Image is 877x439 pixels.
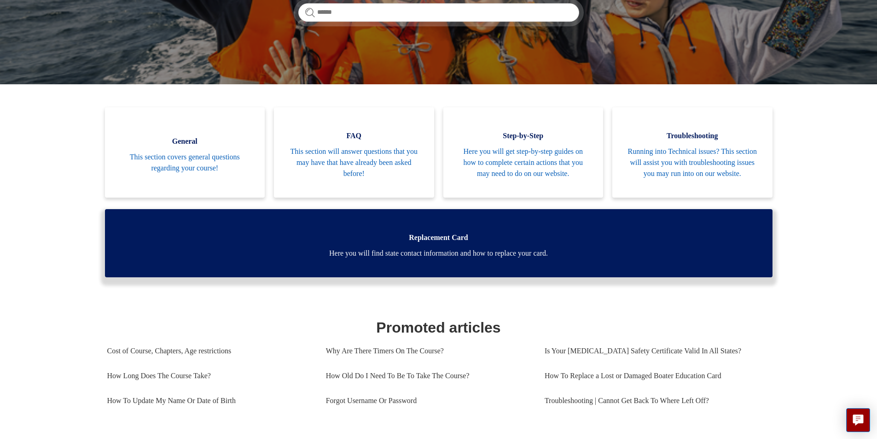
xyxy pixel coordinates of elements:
a: Is Your [MEDICAL_DATA] Safety Certificate Valid In All States? [545,339,763,363]
span: FAQ [288,130,420,141]
a: Why Are There Timers On The Course? [326,339,531,363]
button: Live chat [846,408,870,432]
a: FAQ This section will answer questions that you may have that have already been asked before! [274,107,434,198]
a: How To Replace a Lost or Damaged Boater Education Card [545,363,763,388]
span: Running into Technical issues? This section will assist you with troubleshooting issues you may r... [626,146,759,179]
a: Cost of Course, Chapters, Age restrictions [107,339,312,363]
a: Step-by-Step Here you will get step-by-step guides on how to complete certain actions that you ma... [443,107,604,198]
a: Forgot Username Or Password [326,388,531,413]
span: This section will answer questions that you may have that have already been asked before! [288,146,420,179]
h1: Promoted articles [107,316,770,339]
a: How Long Does The Course Take? [107,363,312,388]
span: Here you will find state contact information and how to replace your card. [119,248,759,259]
a: Replacement Card Here you will find state contact information and how to replace your card. [105,209,772,277]
a: General This section covers general questions regarding your course! [105,107,265,198]
a: Troubleshooting | Cannot Get Back To Where Left Off? [545,388,763,413]
span: Replacement Card [119,232,759,243]
a: How To Update My Name Or Date of Birth [107,388,312,413]
span: Troubleshooting [626,130,759,141]
input: Search [298,3,579,22]
a: How Old Do I Need To Be To Take The Course? [326,363,531,388]
span: This section covers general questions regarding your course! [119,152,251,174]
span: Step-by-Step [457,130,590,141]
a: Troubleshooting Running into Technical issues? This section will assist you with troubleshooting ... [612,107,772,198]
span: Here you will get step-by-step guides on how to complete certain actions that you may need to do ... [457,146,590,179]
span: General [119,136,251,147]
